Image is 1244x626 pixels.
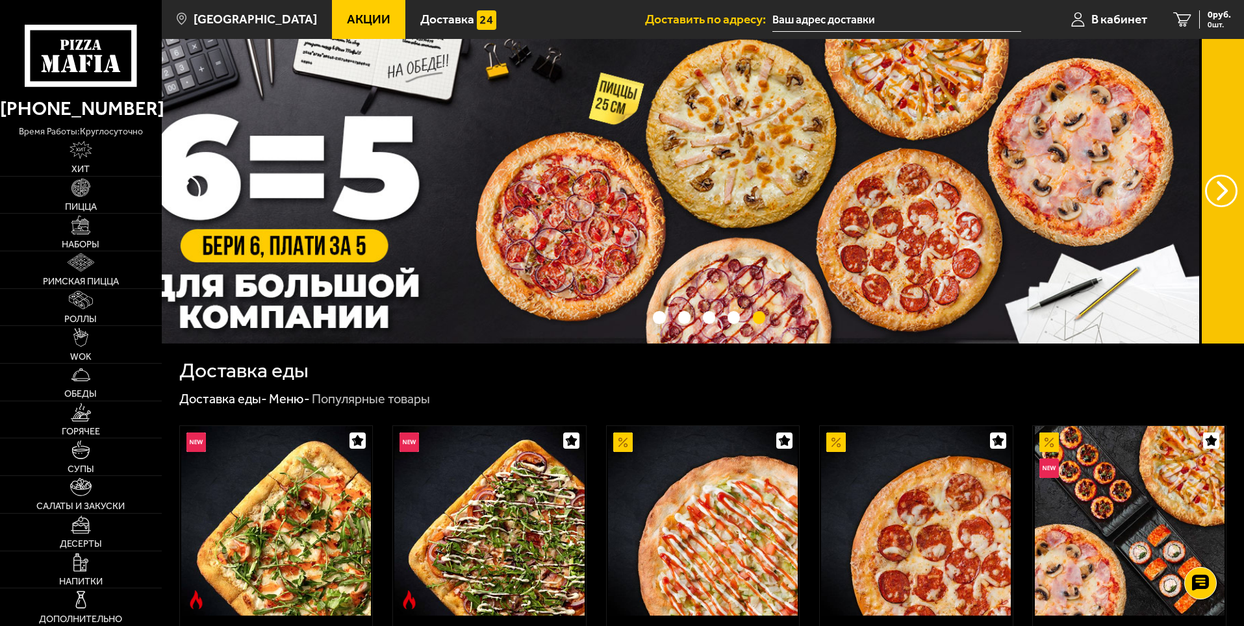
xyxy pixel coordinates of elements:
[1035,426,1225,616] img: Всё включено
[194,13,317,25] span: [GEOGRAPHIC_DATA]
[1039,432,1059,452] img: Акционный
[393,426,586,616] a: НовинкаОстрое блюдоРимская с мясным ассорти
[400,590,419,610] img: Острое блюдо
[607,426,800,616] a: АкционныйАль-Шам 25 см (тонкое тесто)
[1208,10,1231,19] span: 0 руб.
[608,426,798,616] img: Аль-Шам 25 см (тонкое тесто)
[64,314,97,323] span: Роллы
[179,391,267,407] a: Доставка еды-
[168,175,201,207] button: следующий
[59,577,103,586] span: Напитки
[180,426,373,616] a: НовинкаОстрое блюдоРимская с креветками
[186,432,206,452] img: Новинка
[772,8,1021,32] input: Ваш адрес доставки
[64,389,97,398] span: Обеды
[1205,175,1238,207] button: предыдущий
[826,432,846,452] img: Акционный
[312,391,430,408] div: Популярные товары
[43,277,119,286] span: Римская пицца
[394,426,584,616] img: Римская с мясным ассорти
[347,13,390,25] span: Акции
[1208,21,1231,29] span: 0 шт.
[420,13,474,25] span: Доставка
[678,311,691,323] button: точки переключения
[39,614,122,623] span: Дополнительно
[1033,426,1226,616] a: АкционныйНовинкаВсё включено
[60,539,102,548] span: Десерты
[62,427,100,436] span: Горячее
[181,426,371,616] img: Римская с креветками
[728,311,740,323] button: точки переключения
[703,311,715,323] button: точки переключения
[36,501,125,510] span: Салаты и закуски
[269,391,310,407] a: Меню-
[179,360,309,381] h1: Доставка еды
[753,311,765,323] button: точки переключения
[70,352,92,361] span: WOK
[613,432,633,452] img: Акционный
[68,464,94,473] span: Супы
[1039,458,1059,478] img: Новинка
[65,202,97,211] span: Пицца
[62,240,99,249] span: Наборы
[653,311,665,323] button: точки переключения
[400,432,419,452] img: Новинка
[71,164,90,173] span: Хит
[821,426,1011,616] img: Пепперони 25 см (толстое с сыром)
[186,590,206,610] img: Острое блюдо
[477,10,496,30] img: 15daf4d41897b9f0e9f617042186c801.svg
[1091,13,1147,25] span: В кабинет
[645,13,772,25] span: Доставить по адресу:
[820,426,1013,616] a: АкционныйПепперони 25 см (толстое с сыром)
